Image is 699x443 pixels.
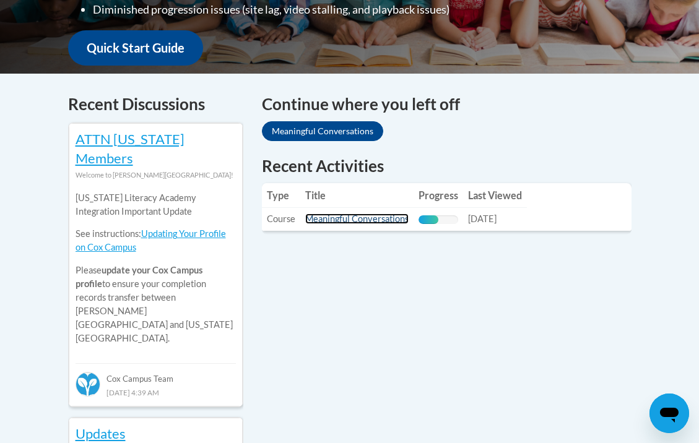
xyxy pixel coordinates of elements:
span: Course [267,213,295,224]
a: Meaningful Conversations [305,213,409,224]
h1: Recent Activities [262,155,632,177]
a: ATTN [US_STATE] Members [76,131,185,166]
th: Type [262,183,300,208]
h4: Recent Discussions [68,92,243,116]
p: See instructions: [76,227,236,254]
div: Welcome to [PERSON_NAME][GEOGRAPHIC_DATA]! [76,168,236,182]
th: Progress [414,183,463,208]
iframe: Button to launch messaging window [649,394,689,433]
div: Progress, % [419,215,438,224]
a: Meaningful Conversations [262,121,383,141]
li: Diminished progression issues (site lag, video stalling, and playback issues) [93,1,517,19]
div: Cox Campus Team [76,363,236,385]
a: Updating Your Profile on Cox Campus [76,228,226,252]
th: Last Viewed [463,183,527,208]
img: Cox Campus Team [76,372,100,397]
b: update your Cox Campus profile [76,265,202,289]
p: [US_STATE] Literacy Academy Integration Important Update [76,191,236,218]
h4: Continue where you left off [262,92,632,116]
a: Quick Start Guide [68,30,203,66]
a: Updates [76,425,126,442]
span: [DATE] [468,213,497,224]
div: Please to ensure your completion records transfer between [PERSON_NAME][GEOGRAPHIC_DATA] and [US_... [76,182,236,355]
div: [DATE] 4:39 AM [76,385,236,399]
th: Title [300,183,414,208]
